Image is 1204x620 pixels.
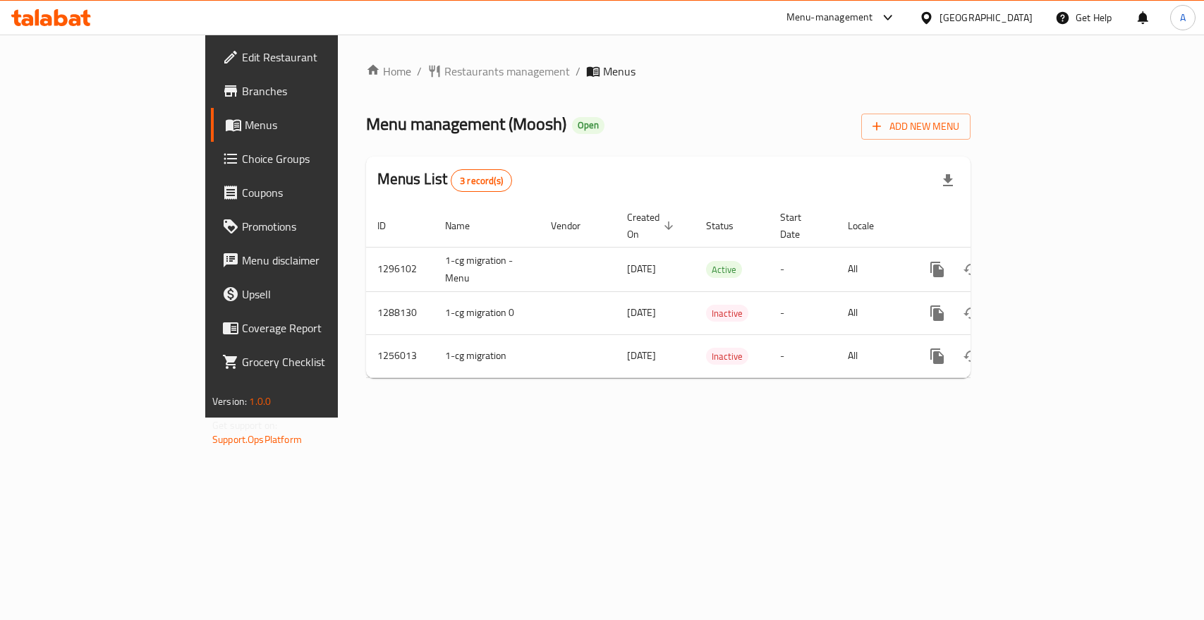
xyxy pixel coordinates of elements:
[920,253,954,286] button: more
[931,164,965,197] div: Export file
[706,262,742,278] span: Active
[444,63,570,80] span: Restaurants management
[769,291,837,334] td: -
[627,303,656,322] span: [DATE]
[249,392,271,411] span: 1.0.0
[211,108,406,142] a: Menus
[242,353,395,370] span: Grocery Checklist
[837,247,909,291] td: All
[954,339,988,373] button: Change Status
[872,118,959,135] span: Add New Menu
[242,184,395,201] span: Coupons
[576,63,580,80] li: /
[242,49,395,66] span: Edit Restaurant
[706,217,752,234] span: Status
[211,142,406,176] a: Choice Groups
[242,218,395,235] span: Promotions
[434,291,540,334] td: 1-cg migration 0
[837,291,909,334] td: All
[427,63,570,80] a: Restaurants management
[242,320,395,336] span: Coverage Report
[245,116,395,133] span: Menus
[434,334,540,377] td: 1-cg migration
[445,217,488,234] span: Name
[551,217,599,234] span: Vendor
[242,252,395,269] span: Menu disclaimer
[780,209,820,243] span: Start Date
[1180,10,1186,25] span: A
[920,296,954,330] button: more
[377,169,512,192] h2: Menus List
[861,114,971,140] button: Add New Menu
[211,74,406,108] a: Branches
[242,150,395,167] span: Choice Groups
[211,176,406,209] a: Coupons
[572,117,604,134] div: Open
[848,217,892,234] span: Locale
[603,63,636,80] span: Menus
[212,430,302,449] a: Support.OpsPlatform
[366,205,1067,378] table: enhanced table
[451,174,511,188] span: 3 record(s)
[627,260,656,278] span: [DATE]
[211,311,406,345] a: Coverage Report
[954,296,988,330] button: Change Status
[706,305,748,322] span: Inactive
[242,286,395,303] span: Upsell
[909,205,1067,248] th: Actions
[769,334,837,377] td: -
[954,253,988,286] button: Change Status
[211,345,406,379] a: Grocery Checklist
[627,209,678,243] span: Created On
[242,83,395,99] span: Branches
[211,277,406,311] a: Upsell
[211,243,406,277] a: Menu disclaimer
[706,348,748,365] span: Inactive
[212,392,247,411] span: Version:
[366,63,971,80] nav: breadcrumb
[769,247,837,291] td: -
[377,217,404,234] span: ID
[417,63,422,80] li: /
[211,40,406,74] a: Edit Restaurant
[434,247,540,291] td: 1-cg migration - Menu
[920,339,954,373] button: more
[451,169,512,192] div: Total records count
[837,334,909,377] td: All
[627,346,656,365] span: [DATE]
[786,9,873,26] div: Menu-management
[706,261,742,278] div: Active
[366,108,566,140] span: Menu management ( Moosh )
[940,10,1033,25] div: [GEOGRAPHIC_DATA]
[212,416,277,434] span: Get support on:
[572,119,604,131] span: Open
[211,209,406,243] a: Promotions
